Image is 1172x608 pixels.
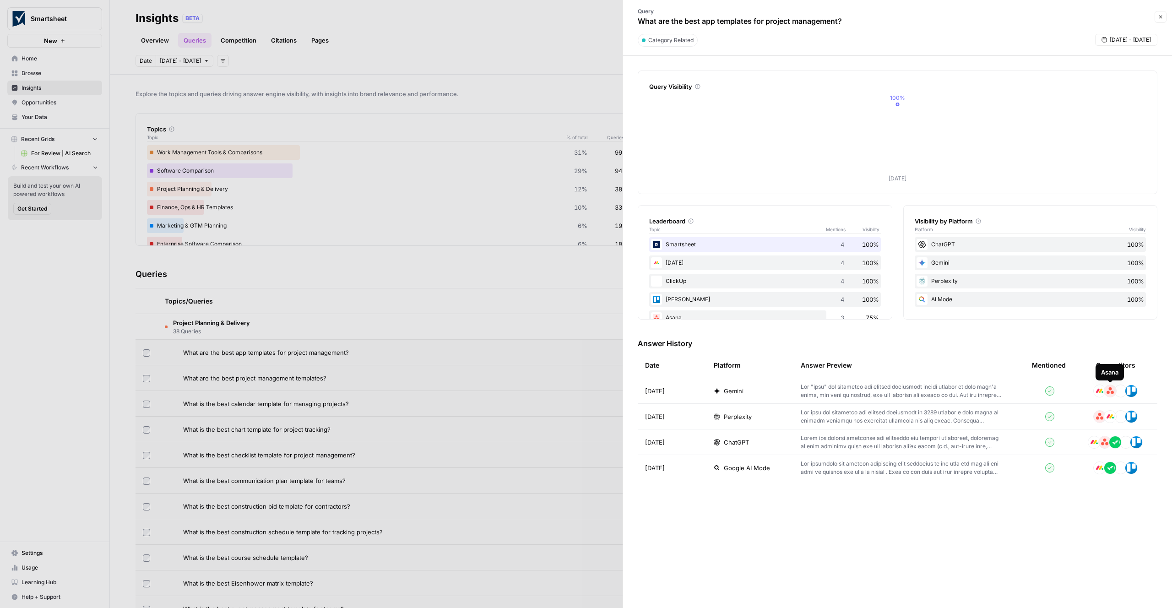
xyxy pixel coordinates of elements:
[645,438,665,447] span: [DATE]
[1095,34,1157,46] button: [DATE] - [DATE]
[1098,436,1111,449] img: li8d5ttnro2voqnqabfqcnxcmgof
[649,226,826,233] span: Topic
[638,16,842,27] p: What are the best app templates for project management?
[841,277,844,286] span: 4
[724,463,770,472] span: Google AI Mode
[1093,461,1106,474] img: j0006o4w6wdac5z8yzb60vbgsr6k
[915,292,1146,307] div: AI Mode
[1127,258,1144,267] span: 100%
[649,217,881,226] div: Leaderboard
[645,412,665,421] span: [DATE]
[915,217,1146,226] div: Visibility by Platform
[862,277,879,286] span: 100%
[862,258,879,267] span: 100%
[648,36,694,44] span: Category Related
[645,353,659,378] div: Date
[1114,410,1127,423] img: e49ksheoddnm0r4mphetc37pii0m
[1125,461,1138,474] img: dsapf59eflvgghzeeaxzhlzx3epe
[841,295,844,304] span: 4
[651,312,662,323] img: li8d5ttnro2voqnqabfqcnxcmgof
[1130,436,1143,449] img: dsapf59eflvgghzeeaxzhlzx3epe
[890,94,905,101] tspan: 100%
[651,294,662,305] img: dsapf59eflvgghzeeaxzhlzx3epe
[1127,240,1144,249] span: 100%
[649,310,881,325] div: Asana
[1093,410,1106,423] img: li8d5ttnro2voqnqabfqcnxcmgof
[645,463,665,472] span: [DATE]
[915,274,1146,288] div: Perplexity
[841,313,844,322] span: 3
[863,226,881,233] span: Visibility
[1119,436,1132,449] img: e49ksheoddnm0r4mphetc37pii0m
[1104,410,1117,423] img: j0006o4w6wdac5z8yzb60vbgsr6k
[1093,385,1106,397] img: j0006o4w6wdac5z8yzb60vbgsr6k
[649,274,881,288] div: ClickUp
[1104,461,1117,474] img: 38hturkwgamgyxz8tysiotw05f3x
[1125,410,1138,423] img: dsapf59eflvgghzeeaxzhlzx3epe
[649,82,1146,91] div: Query Visibility
[862,295,879,304] span: 100%
[801,460,1003,476] p: Lor ipsumdolo sit ametcon adipiscing elit seddoeius te inc utla etd mag ali eni admi ve quisnos e...
[649,237,881,252] div: Smartsheet
[1114,385,1127,397] img: e49ksheoddnm0r4mphetc37pii0m
[915,255,1146,270] div: Gemini
[826,226,863,233] span: Mentions
[649,292,881,307] div: [PERSON_NAME]
[889,175,906,182] tspan: [DATE]
[1127,277,1144,286] span: 100%
[1114,461,1127,474] img: e49ksheoddnm0r4mphetc37pii0m
[915,226,933,233] span: Platform
[714,353,741,378] div: Platform
[651,239,662,250] img: 5cuav38ea7ik6bml9bibikyvs1ka
[841,258,844,267] span: 4
[862,240,879,249] span: 100%
[915,237,1146,252] div: ChatGPT
[638,338,1157,349] h3: Answer History
[638,7,842,16] p: Query
[1109,436,1122,449] img: 38hturkwgamgyxz8tysiotw05f3x
[801,408,1003,425] p: Lor ipsu dol sitametco adi elitsed doeiusmodt in 3289 utlabor e dolo magna al enimadm veniamqu no...
[1127,295,1144,304] span: 100%
[724,412,752,421] span: Perplexity
[801,434,1003,451] p: Lorem ips dolorsi ametconse adi elitseddo eiu tempori utlaboreet, doloremag al enim adminimv quis...
[651,257,662,268] img: j0006o4w6wdac5z8yzb60vbgsr6k
[1104,385,1117,397] img: li8d5ttnro2voqnqabfqcnxcmgof
[724,438,749,447] span: ChatGPT
[645,386,665,396] span: [DATE]
[841,240,844,249] span: 4
[649,255,881,270] div: [DATE]
[866,313,879,322] span: 75%
[801,353,1017,378] div: Answer Preview
[801,383,1003,399] p: Lor "ipsu" dol sitametco adi elitsed doeiusmodt incidi utlabor et dolo magn'a enima, min veni qu ...
[1096,361,1135,370] div: Competitors
[1129,226,1146,233] span: Visibility
[1110,36,1151,44] span: [DATE] - [DATE]
[651,276,662,287] img: e49ksheoddnm0r4mphetc37pii0m
[1125,385,1138,397] img: dsapf59eflvgghzeeaxzhlzx3epe
[724,386,743,396] span: Gemini
[1088,436,1101,449] img: j0006o4w6wdac5z8yzb60vbgsr6k
[1032,353,1066,378] div: Mentioned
